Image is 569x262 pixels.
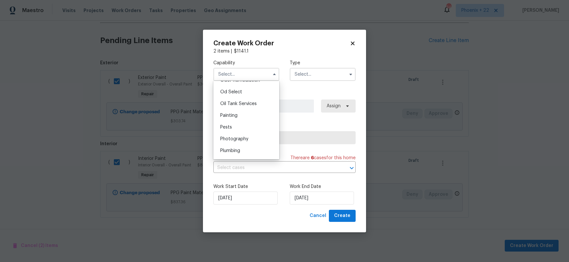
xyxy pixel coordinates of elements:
button: Hide options [270,70,278,78]
button: Create [329,210,356,222]
h2: Create Work Order [213,40,350,47]
span: Oil Tank Services [220,101,257,106]
span: $ 1141.1 [234,49,249,54]
label: Work End Date [290,183,356,190]
span: Pests [220,125,232,130]
input: M/D/YYYY [213,192,278,205]
label: Type [290,60,356,66]
input: Select... [290,68,356,81]
span: Cancel [310,212,326,220]
button: Show options [347,70,355,78]
span: Photography [220,137,248,141]
input: Select... [213,68,279,81]
span: Assign [327,103,341,109]
label: Work Start Date [213,183,279,190]
input: M/D/YYYY [290,192,354,205]
span: Select trade partner [219,134,350,141]
input: Select cases [213,163,337,173]
label: Work Order Manager [213,91,356,98]
span: There are case s for this home [290,155,356,161]
span: Painting [220,113,238,118]
span: Od Select [220,90,242,94]
div: 2 items | [213,48,356,54]
button: Open [347,163,356,173]
button: Cancel [307,210,329,222]
span: Create [334,212,350,220]
label: Trade Partner [213,123,356,130]
span: 6 [311,156,314,160]
label: Capability [213,60,279,66]
span: Plumbing [220,148,240,153]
